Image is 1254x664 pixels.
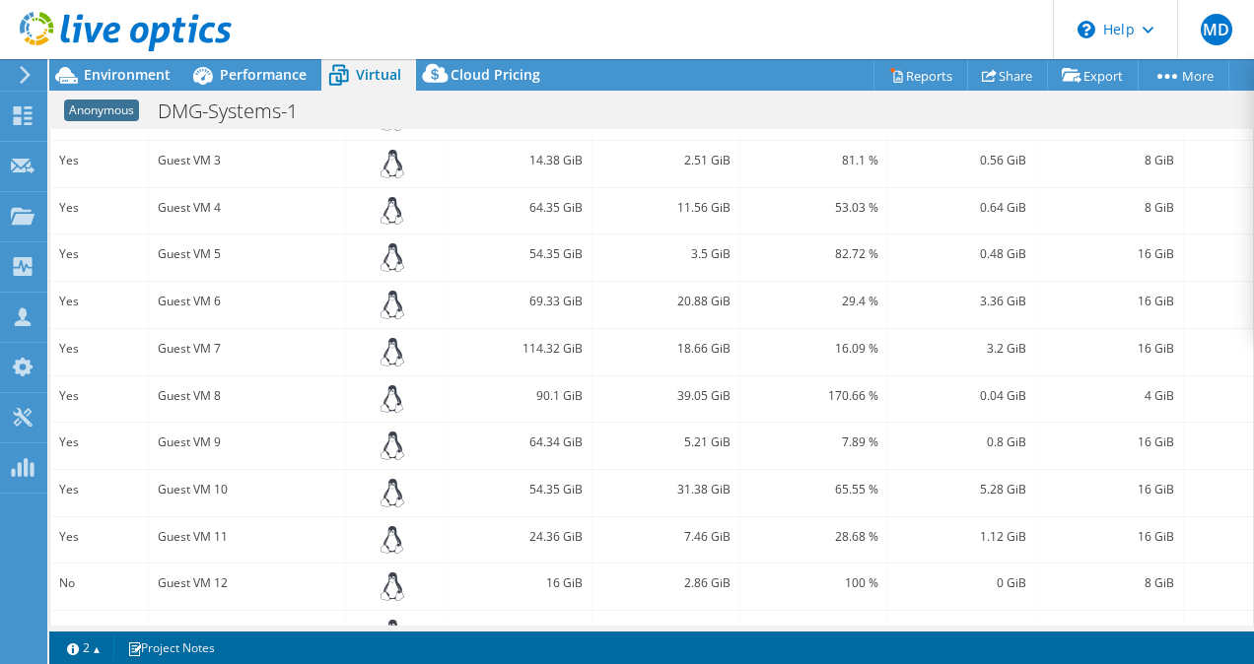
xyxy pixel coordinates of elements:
[601,385,731,407] div: 39.05 GiB
[84,65,171,84] span: Environment
[1045,572,1174,594] div: 8 GiB
[453,620,583,641] div: 571.01 GiB
[873,60,968,91] a: Reports
[897,479,1026,500] div: 5.28 GiB
[601,243,731,265] div: 3.5 GiB
[897,291,1026,312] div: 3.36 GiB
[53,635,114,660] a: 2
[601,291,731,312] div: 20.88 GiB
[453,385,583,407] div: 90.1 GiB
[59,479,139,500] div: Yes
[897,620,1026,641] div: 0.48 GiB
[897,197,1026,219] div: 0.64 GiB
[749,385,878,407] div: 170.66 %
[451,65,540,84] span: Cloud Pricing
[158,243,336,265] div: Guest VM 5
[158,197,336,219] div: Guest VM 4
[601,620,731,641] div: 428 GiB
[897,385,1026,407] div: 0.04 GiB
[453,479,583,500] div: 54.35 GiB
[59,526,139,548] div: Yes
[749,197,878,219] div: 53.03 %
[897,572,1026,594] div: 0 GiB
[601,197,731,219] div: 11.56 GiB
[1045,243,1174,265] div: 16 GiB
[897,243,1026,265] div: 0.48 GiB
[1045,291,1174,312] div: 16 GiB
[356,65,401,84] span: Virtual
[749,526,878,548] div: 28.68 %
[749,620,878,641] div: 77.29 %
[453,243,583,265] div: 54.35 GiB
[1045,432,1174,453] div: 16 GiB
[149,100,328,122] h1: DMG-Systems-1
[749,150,878,171] div: 81.1 %
[59,385,139,407] div: Yes
[59,620,139,641] div: Yes
[1078,21,1095,38] svg: \n
[59,572,139,594] div: No
[601,432,731,453] div: 5.21 GiB
[601,572,731,594] div: 2.86 GiB
[749,338,878,360] div: 16.09 %
[158,572,336,594] div: Guest VM 12
[59,197,139,219] div: Yes
[1045,526,1174,548] div: 16 GiB
[1138,60,1229,91] a: More
[749,243,878,265] div: 82.72 %
[453,432,583,453] div: 64.34 GiB
[601,338,731,360] div: 18.66 GiB
[967,60,1048,91] a: Share
[897,432,1026,453] div: 0.8 GiB
[1045,338,1174,360] div: 16 GiB
[897,150,1026,171] div: 0.56 GiB
[749,432,878,453] div: 7.89 %
[749,479,878,500] div: 65.55 %
[897,526,1026,548] div: 1.12 GiB
[158,620,336,641] div: Guest VM 13
[601,479,731,500] div: 31.38 GiB
[220,65,307,84] span: Performance
[113,635,229,660] a: Project Notes
[158,432,336,453] div: Guest VM 9
[158,479,336,500] div: Guest VM 10
[59,432,139,453] div: Yes
[59,338,139,360] div: Yes
[453,197,583,219] div: 64.35 GiB
[158,338,336,360] div: Guest VM 7
[1047,60,1139,91] a: Export
[59,243,139,265] div: Yes
[1045,150,1174,171] div: 8 GiB
[897,338,1026,360] div: 3.2 GiB
[601,150,731,171] div: 2.51 GiB
[59,150,139,171] div: Yes
[453,291,583,312] div: 69.33 GiB
[453,572,583,594] div: 16 GiB
[1045,620,1174,641] div: 48 GiB
[158,291,336,312] div: Guest VM 6
[59,291,139,312] div: Yes
[64,100,139,121] span: Anonymous
[453,526,583,548] div: 24.36 GiB
[158,385,336,407] div: Guest VM 8
[1045,197,1174,219] div: 8 GiB
[1045,385,1174,407] div: 4 GiB
[749,291,878,312] div: 29.4 %
[1201,14,1232,45] span: MD
[1045,479,1174,500] div: 16 GiB
[158,150,336,171] div: Guest VM 3
[453,338,583,360] div: 114.32 GiB
[749,572,878,594] div: 100 %
[453,150,583,171] div: 14.38 GiB
[601,526,731,548] div: 7.46 GiB
[158,526,336,548] div: Guest VM 11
